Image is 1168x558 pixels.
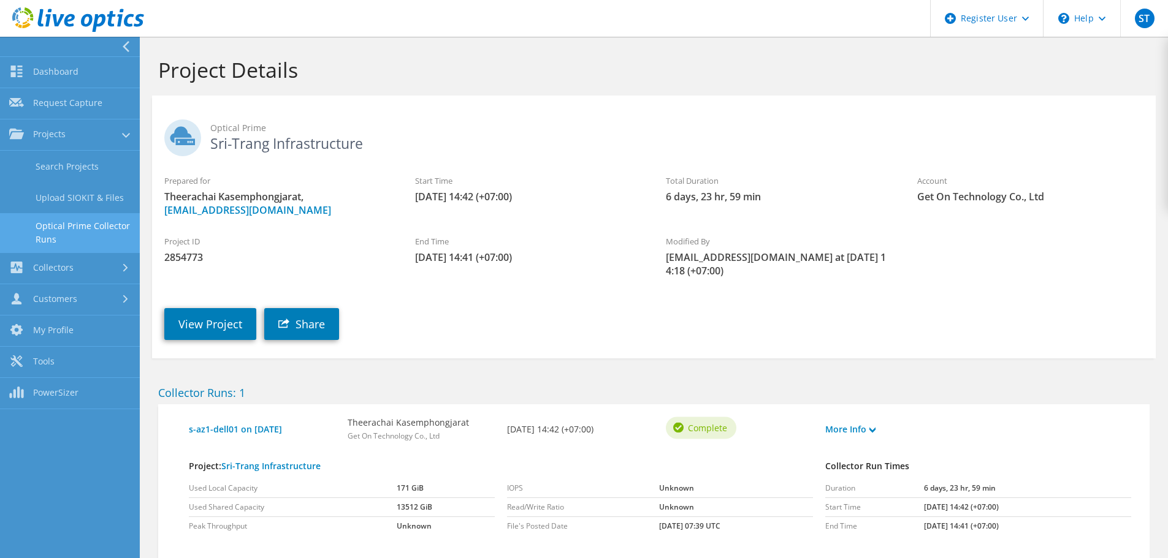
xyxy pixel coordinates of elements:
[1058,13,1069,24] svg: \n
[164,308,256,340] a: View Project
[348,416,469,429] b: Theerachai Kasemphongjarat
[221,460,321,472] a: Sri-Trang Infrastructure
[917,175,1143,187] label: Account
[158,386,1150,399] h2: Collector Runs: 1
[924,479,1131,498] td: 6 days, 23 hr, 59 min
[659,517,813,536] td: [DATE] 07:39 UTC
[189,479,397,498] td: Used Local Capacity
[666,175,892,187] label: Total Duration
[924,517,1131,536] td: [DATE] 14:41 (+07:00)
[415,175,641,187] label: Start Time
[666,190,892,203] span: 6 days, 23 hr, 59 min
[158,57,1143,83] h1: Project Details
[924,498,1131,517] td: [DATE] 14:42 (+07:00)
[666,251,892,277] span: [EMAIL_ADDRESS][DOMAIN_NAME] at [DATE] 14:18 (+07:00)
[164,175,391,187] label: Prepared for
[189,517,397,536] td: Peak Throughput
[825,479,924,498] td: Duration
[507,479,659,498] td: IOPS
[825,459,1131,473] h4: Collector Run Times
[825,498,924,517] td: Start Time
[397,498,495,517] td: 13512 GiB
[210,121,1143,135] span: Optical Prime
[164,203,331,217] a: [EMAIL_ADDRESS][DOMAIN_NAME]
[415,235,641,247] label: End Time
[164,190,391,217] span: Theerachai Kasemphongjarat,
[189,423,335,436] a: s-az1-dell01 on [DATE]
[825,517,924,536] td: End Time
[164,235,391,247] label: Project ID
[348,431,440,441] span: Get On Technology Co., Ltd
[164,119,1143,150] h2: Sri-Trang Infrastructure
[1135,9,1155,28] span: ST
[164,251,391,264] span: 2854773
[189,459,813,473] h4: Project:
[397,517,495,536] td: Unknown
[397,479,495,498] td: 171 GiB
[507,498,659,517] td: Read/Write Ratio
[415,190,641,203] span: [DATE] 14:42 (+07:00)
[659,479,813,498] td: Unknown
[415,251,641,264] span: [DATE] 14:41 (+07:00)
[688,421,727,434] span: Complete
[507,423,594,436] b: [DATE] 14:42 (+07:00)
[917,190,1143,203] span: Get On Technology Co., Ltd
[659,498,813,517] td: Unknown
[507,517,659,536] td: File's Posted Date
[264,308,339,340] a: Share
[189,498,397,517] td: Used Shared Capacity
[666,235,892,247] label: Modified By
[825,423,876,436] a: More Info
